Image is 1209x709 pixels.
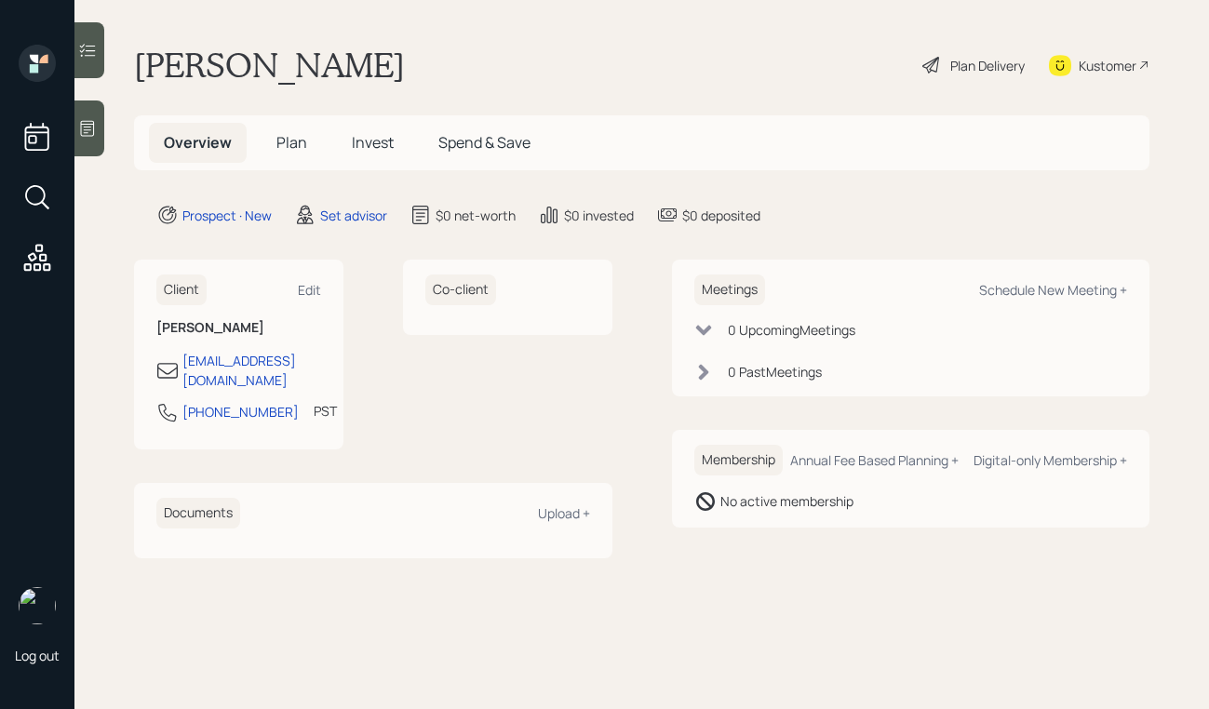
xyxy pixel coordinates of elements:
div: Annual Fee Based Planning + [790,451,959,469]
div: Log out [15,647,60,664]
div: No active membership [720,491,853,511]
div: [PHONE_NUMBER] [182,402,299,421]
h6: Client [156,274,207,305]
h6: Co-client [425,274,496,305]
div: Upload + [538,504,590,522]
div: $0 invested [564,206,634,225]
div: Plan Delivery [950,56,1025,75]
div: $0 net-worth [436,206,516,225]
div: Kustomer [1079,56,1136,75]
img: aleksandra-headshot.png [19,587,56,624]
h6: Documents [156,498,240,528]
div: Set advisor [320,206,387,225]
div: Prospect · New [182,206,272,225]
h6: Membership [694,445,783,475]
span: Overview [164,132,232,153]
div: 0 Upcoming Meeting s [728,320,855,340]
div: Digital-only Membership + [974,451,1127,469]
h6: Meetings [694,274,765,305]
h1: [PERSON_NAME] [134,45,405,86]
div: Edit [298,281,321,299]
span: Invest [352,132,394,153]
span: Spend & Save [438,132,531,153]
div: 0 Past Meeting s [728,362,822,381]
h6: [PERSON_NAME] [156,320,321,336]
div: [EMAIL_ADDRESS][DOMAIN_NAME] [182,351,321,390]
span: Plan [276,132,307,153]
div: Schedule New Meeting + [979,281,1127,299]
div: $0 deposited [682,206,760,225]
div: PST [314,401,337,421]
